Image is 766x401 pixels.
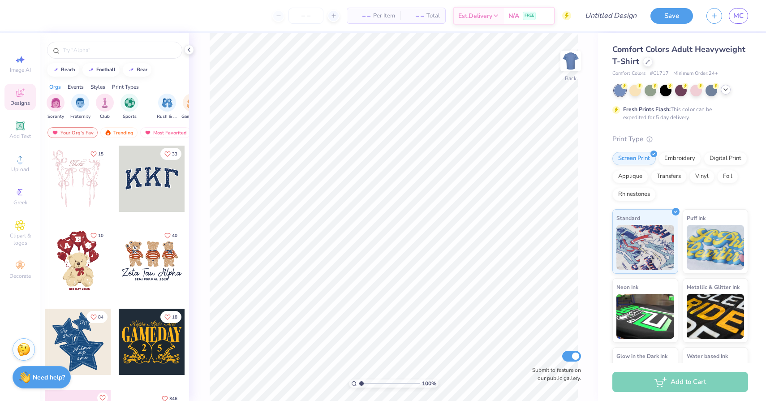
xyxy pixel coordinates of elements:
[172,233,177,238] span: 40
[98,315,103,319] span: 84
[426,11,440,21] span: Total
[623,105,733,121] div: This color can be expedited for 5 day delivery.
[70,94,90,120] button: filter button
[47,63,79,77] button: beach
[172,152,177,156] span: 33
[96,67,116,72] div: football
[612,134,748,144] div: Print Type
[729,8,748,24] a: MC
[157,113,177,120] span: Rush & Bid
[612,44,745,67] span: Comfort Colors Adult Heavyweight T-Shirt
[181,113,202,120] span: Game Day
[651,170,687,183] div: Transfers
[373,11,395,21] span: Per Item
[616,294,674,339] img: Neon Ink
[673,70,718,78] span: Minimum Order: 24 +
[86,311,108,323] button: Like
[687,294,744,339] img: Metallic & Glitter Ink
[687,213,706,223] span: Puff Ink
[160,148,181,160] button: Like
[422,379,436,388] span: 100 %
[96,94,114,120] div: filter for Club
[11,166,29,173] span: Upload
[733,11,744,21] span: MC
[689,170,714,183] div: Vinyl
[578,7,644,25] input: Untitled Design
[49,83,61,91] div: Orgs
[562,52,580,70] img: Back
[75,98,85,108] img: Fraternity Image
[86,229,108,241] button: Like
[90,83,105,91] div: Styles
[100,127,138,138] div: Trending
[123,63,151,77] button: bear
[68,83,84,91] div: Events
[10,66,31,73] span: Image AI
[288,8,323,24] input: – –
[187,98,197,108] img: Game Day Image
[650,70,669,78] span: # C1717
[181,94,202,120] button: filter button
[82,63,120,77] button: football
[157,94,177,120] div: filter for Rush & Bid
[100,98,110,108] img: Club Image
[123,113,137,120] span: Sports
[162,98,172,108] img: Rush & Bid Image
[157,94,177,120] button: filter button
[565,74,577,82] div: Back
[687,351,728,361] span: Water based Ink
[51,98,61,108] img: Sorority Image
[658,152,701,165] div: Embroidery
[612,152,656,165] div: Screen Print
[160,311,181,323] button: Like
[47,113,64,120] span: Sorority
[86,148,108,160] button: Like
[62,46,176,55] input: Try "Alpha"
[612,170,648,183] div: Applique
[616,282,638,292] span: Neon Ink
[4,232,36,246] span: Clipart & logos
[61,67,75,72] div: beach
[612,188,656,201] div: Rhinestones
[9,272,31,280] span: Decorate
[616,351,667,361] span: Glow in the Dark Ink
[128,67,135,73] img: trend_line.gif
[172,315,177,319] span: 18
[508,11,519,21] span: N/A
[169,397,177,401] span: 346
[70,113,90,120] span: Fraternity
[612,70,646,78] span: Comfort Colors
[687,282,740,292] span: Metallic & Glitter Ink
[650,8,693,24] button: Save
[47,94,65,120] button: filter button
[33,373,65,382] strong: Need help?
[52,67,59,73] img: trend_line.gif
[525,13,534,19] span: FREE
[616,225,674,270] img: Standard
[717,170,738,183] div: Foil
[140,127,191,138] div: Most Favorited
[527,366,581,382] label: Submit to feature on our public gallery.
[9,133,31,140] span: Add Text
[687,225,744,270] img: Puff Ink
[104,129,112,136] img: trending.gif
[704,152,747,165] div: Digital Print
[47,94,65,120] div: filter for Sorority
[98,152,103,156] span: 15
[100,113,110,120] span: Club
[616,213,640,223] span: Standard
[137,67,147,72] div: bear
[120,94,138,120] button: filter button
[112,83,139,91] div: Print Types
[458,11,492,21] span: Est. Delivery
[52,129,59,136] img: most_fav.gif
[144,129,151,136] img: most_fav.gif
[623,106,671,113] strong: Fresh Prints Flash:
[406,11,424,21] span: – –
[87,67,95,73] img: trend_line.gif
[10,99,30,107] span: Designs
[125,98,135,108] img: Sports Image
[181,94,202,120] div: filter for Game Day
[353,11,370,21] span: – –
[96,94,114,120] button: filter button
